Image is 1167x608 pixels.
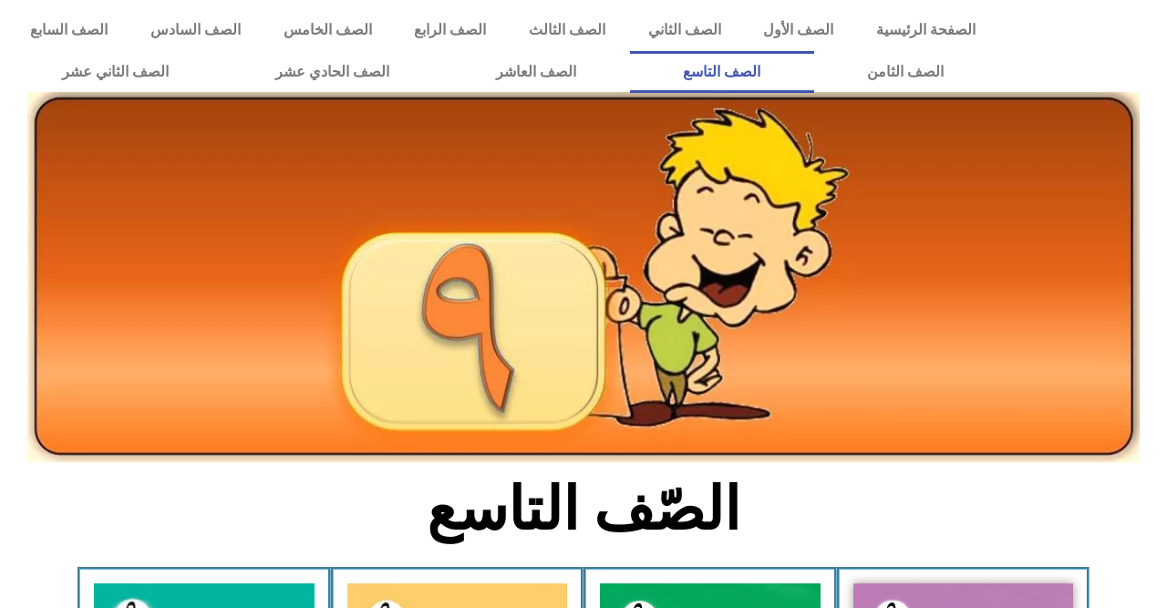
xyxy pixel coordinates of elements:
a: الصف الخامس [262,9,393,51]
a: الصف الأول [742,9,855,51]
a: الصف العاشر [443,51,630,93]
a: الصف الرابع [393,9,508,51]
a: الصف الثاني عشر [9,51,222,93]
a: الصف التاسع [630,51,814,93]
a: الصف الثاني [626,9,742,51]
a: الصف الحادي عشر [222,51,443,93]
a: الصف السادس [129,9,263,51]
h2: الصّف التاسع [283,474,885,545]
a: الصفحة الرئيسية [855,9,997,51]
a: الصف السابع [9,9,129,51]
a: الصف الثامن [814,51,997,93]
a: الصف الثالث [508,9,627,51]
